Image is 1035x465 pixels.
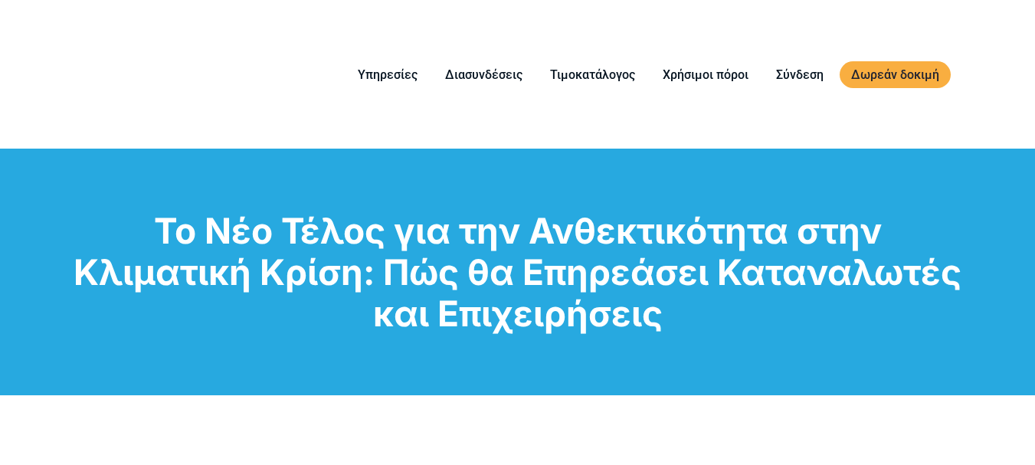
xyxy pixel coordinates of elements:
a: Διασυνδέσεις [434,65,534,84]
a: Χρήσιμοι πόροι [651,65,760,84]
a: Σύνδεση [765,65,835,84]
a: Τιμοκατάλογος [539,65,647,84]
a: Υπηρεσίες [346,65,429,84]
a: Δωρεάν δοκιμή [840,61,951,88]
h1: Το Νέο Τέλος για την Ανθεκτικότητα στην Κλιματική Κρίση: Πώς θα Επηρεάσει Καταναλωτές και Επιχειρ... [70,210,966,334]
